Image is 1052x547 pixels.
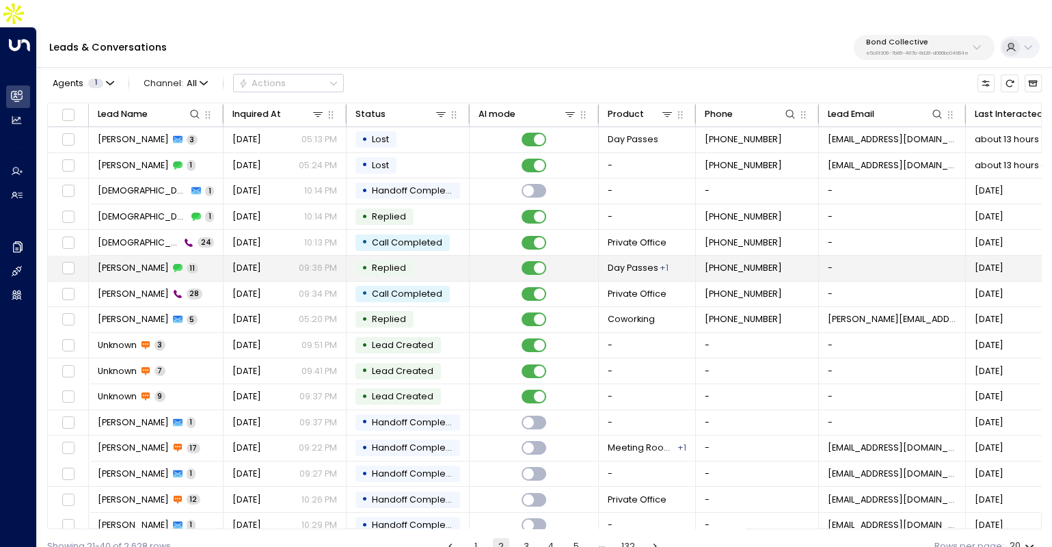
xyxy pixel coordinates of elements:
[608,237,666,249] span: Private Office
[362,489,368,510] div: •
[232,107,325,122] div: Inquired At
[372,288,442,299] span: Call Completed
[362,155,368,176] div: •
[819,410,966,436] td: -
[232,390,261,403] span: Yesterday
[98,365,137,377] span: Unknown
[696,178,819,204] td: -
[98,107,148,122] div: Lead Name
[299,262,337,274] p: 09:36 PM
[696,462,819,487] td: -
[53,79,83,88] span: Agents
[233,74,344,92] button: Actions
[975,211,1003,223] span: Yesterday
[599,153,696,178] td: -
[819,178,966,204] td: -
[705,107,798,122] div: Phone
[301,365,337,377] p: 09:41 PM
[304,237,337,249] p: 10:13 PM
[819,358,966,384] td: -
[301,339,337,351] p: 09:51 PM
[187,263,198,273] span: 11
[608,107,644,122] div: Product
[60,518,76,533] span: Toggle select row
[372,339,433,351] span: Lead Created
[696,513,819,538] td: -
[60,209,76,225] span: Toggle select row
[299,442,337,454] p: 09:22 PM
[677,442,686,454] div: Private Office
[599,462,696,487] td: -
[372,133,389,145] span: Lost
[98,339,137,351] span: Unknown
[299,159,337,172] p: 05:24 PM
[301,133,337,146] p: 05:13 PM
[705,237,782,249] span: +14238002600
[705,133,782,146] span: +14153853350
[98,159,169,172] span: Annie Ly
[304,211,337,223] p: 10:14 PM
[608,313,655,325] span: Coworking
[372,262,406,273] span: Replied
[299,390,337,403] p: 09:37 PM
[232,494,261,506] span: Sep 23, 2025
[975,390,1003,403] span: Yesterday
[828,107,874,122] div: Lead Email
[232,519,261,531] span: Sep 23, 2025
[98,468,169,480] span: Victoria Negri
[154,366,165,376] span: 7
[299,288,337,300] p: 09:34 PM
[828,494,957,506] span: victorianegri@gmail.com
[975,313,1003,325] span: Yesterday
[975,288,1003,300] span: Yesterday
[372,211,406,222] span: Replied
[98,211,188,223] span: Christian
[362,438,368,459] div: •
[362,181,368,202] div: •
[362,464,368,485] div: •
[60,132,76,148] span: Toggle select row
[139,75,213,92] button: Channel:All
[975,185,1003,197] span: Yesterday
[696,436,819,461] td: -
[98,262,169,274] span: Helen
[139,75,213,92] span: Channel:
[98,133,169,146] span: Annie Ly
[866,51,969,56] p: e5c8f306-7b86-487b-8d28-d066bc04964e
[60,312,76,328] span: Toggle select row
[478,107,578,122] div: AI mode
[60,363,76,379] span: Toggle select row
[60,492,76,507] span: Toggle select row
[98,390,137,403] span: Unknown
[372,365,433,377] span: Lead Created
[819,204,966,230] td: -
[819,230,966,255] td: -
[705,159,782,172] span: +14153853350
[372,313,406,325] span: Replied
[304,185,337,197] p: 10:14 PM
[975,107,1043,122] div: Last Interacted
[608,133,658,146] span: Day Passes
[98,494,169,506] span: Victoria Negri
[232,262,261,274] span: Yesterday
[866,38,969,46] p: Bond Collective
[98,237,180,249] span: Christian
[98,313,169,325] span: Emily Coury
[828,133,957,146] span: asly416@gmail.com
[975,365,1003,377] span: Yesterday
[705,313,782,325] span: +13302683332
[608,288,666,300] span: Private Office
[828,107,945,122] div: Lead Email
[1001,75,1018,92] span: Refresh
[98,107,202,122] div: Lead Name
[232,468,261,480] span: Yesterday
[60,389,76,405] span: Toggle select row
[975,237,1003,249] span: Yesterday
[299,468,337,480] p: 09:27 PM
[198,237,214,248] span: 24
[232,339,261,351] span: Yesterday
[60,440,76,456] span: Toggle select row
[88,79,103,88] span: 1
[187,494,200,505] span: 12
[362,309,368,330] div: •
